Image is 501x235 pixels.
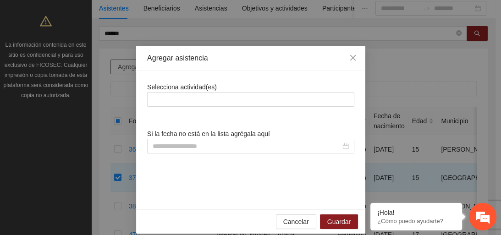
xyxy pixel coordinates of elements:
[349,54,357,61] span: close
[147,130,270,137] span: Si la fecha no está en la lista agrégala aquí
[150,5,172,27] div: Minimizar ventana de chat en vivo
[53,70,127,163] span: Estamos en línea.
[147,53,354,63] div: Agregar asistencia
[147,83,217,91] span: Selecciona actividad(es)
[275,214,316,229] button: Cancelar
[48,47,154,59] div: Chatee con nosotros ahora
[319,214,358,229] button: Guardar
[283,217,308,227] span: Cancelar
[341,46,365,71] button: Close
[377,209,455,216] div: ¡Hola!
[377,218,455,224] p: ¿Cómo puedo ayudarte?
[327,217,350,227] span: Guardar
[5,146,175,178] textarea: Escriba su mensaje y pulse “Intro”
